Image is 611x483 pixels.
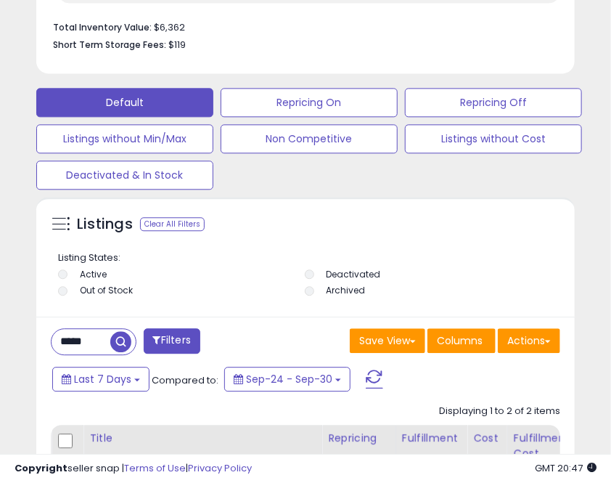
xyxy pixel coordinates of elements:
label: Archived [326,284,365,296]
button: Listings without Cost [405,124,582,153]
span: Columns [437,333,483,348]
a: Terms of Use [124,461,186,475]
strong: Copyright [15,461,67,475]
button: Repricing Off [405,88,582,117]
button: Repricing On [221,88,398,117]
span: Last 7 Days [74,372,131,386]
span: Compared to: [152,373,218,387]
label: Deactivated [326,268,380,280]
button: Actions [498,328,560,353]
button: Filters [144,328,200,354]
label: Out of Stock [80,284,133,296]
button: Listings without Min/Max [36,124,213,153]
button: Last 7 Days [52,367,149,391]
button: Save View [350,328,425,353]
li: $6,362 [53,17,549,35]
p: Listing States: [58,251,557,265]
button: Sep-24 - Sep-30 [224,367,350,391]
button: Columns [427,328,496,353]
div: Repricing [328,431,390,446]
button: Deactivated & In Stock [36,161,213,190]
div: Fulfillment Cost [514,431,570,461]
a: Privacy Policy [188,461,252,475]
b: Total Inventory Value: [53,21,152,33]
div: Displaying 1 to 2 of 2 items [439,405,560,418]
div: Clear All Filters [140,217,205,231]
div: Cost [473,431,501,446]
div: seller snap | | [15,462,252,476]
div: Fulfillment [402,431,461,446]
h5: Listings [77,214,133,235]
label: Active [80,268,107,280]
span: Sep-24 - Sep-30 [246,372,332,386]
span: 2025-10-8 20:47 GMT [535,461,596,475]
span: $119 [168,38,186,52]
button: Default [36,88,213,117]
button: Non Competitive [221,124,398,153]
div: Title [89,431,316,446]
b: Short Term Storage Fees: [53,38,166,51]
